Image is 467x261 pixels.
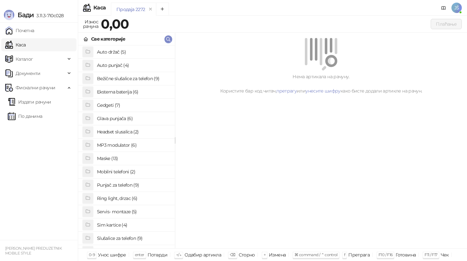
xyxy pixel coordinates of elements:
h4: Auto punjač (4) [97,60,170,70]
button: Плаћање [431,19,462,29]
h4: Ring light, drzac (6) [97,193,170,204]
div: Одабир артикла [185,251,221,259]
h4: Staklo za telefon (7) [97,246,170,257]
span: 3.11.3-710c028 [34,13,64,19]
h4: MP3 modulator (6) [97,140,170,150]
h4: Gedgeti (7) [97,100,170,110]
div: Измена [269,251,286,259]
span: JŠ [451,3,462,13]
div: Претрага [348,251,370,259]
div: Износ рачуна [82,18,100,31]
a: Издати рачуни [8,95,51,108]
img: Logo [4,10,14,20]
button: Add tab [156,3,169,16]
h4: Servis- montaze (5) [97,206,170,217]
a: унесите шифру [305,88,341,94]
h4: Punjač za telefon (9) [97,180,170,190]
a: По данима [8,110,42,123]
h4: Glava punjača (6) [97,113,170,124]
span: f [344,252,345,257]
h4: Headset slusalica (2) [97,127,170,137]
a: Каса [5,38,26,51]
a: Почетна [5,24,34,37]
h4: Bežične slušalice za telefon (9) [97,73,170,84]
a: претрагу [276,88,297,94]
span: enter [135,252,144,257]
strong: 0,00 [101,16,129,32]
div: Унос шифре [98,251,126,259]
div: Потврди [148,251,168,259]
h4: Slušalice za telefon (9) [97,233,170,243]
div: Нема артикала на рачуну. Користите бар код читач, или како бисте додали артикле на рачун. [183,73,459,94]
span: Фискални рачуни [16,81,55,94]
h4: Maske (13) [97,153,170,164]
button: remove [146,6,155,12]
h4: Eksterna baterija (6) [97,87,170,97]
span: ↑/↓ [176,252,181,257]
div: Продаја 2272 [116,6,145,13]
small: [PERSON_NAME] PREDUZETNIK MOBILE STYLE [5,246,62,255]
div: Чек [441,251,449,259]
span: Каталог [16,53,33,66]
span: 0-9 [89,252,95,257]
div: grid [78,45,175,248]
span: Документи [16,67,40,80]
span: F11 / F17 [425,252,437,257]
span: F10 / F16 [378,252,392,257]
span: ⌘ command / ⌃ control [294,252,338,257]
span: + [264,252,266,257]
div: Све категорије [91,35,125,43]
div: Сторно [239,251,255,259]
div: Готовина [396,251,416,259]
span: Бади [18,11,34,19]
h4: Mobilni telefoni (2) [97,167,170,177]
div: Каса [93,5,106,10]
span: ⌫ [230,252,235,257]
a: Документација [438,3,449,13]
h4: Auto držač (5) [97,47,170,57]
h4: Sim kartice (4) [97,220,170,230]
